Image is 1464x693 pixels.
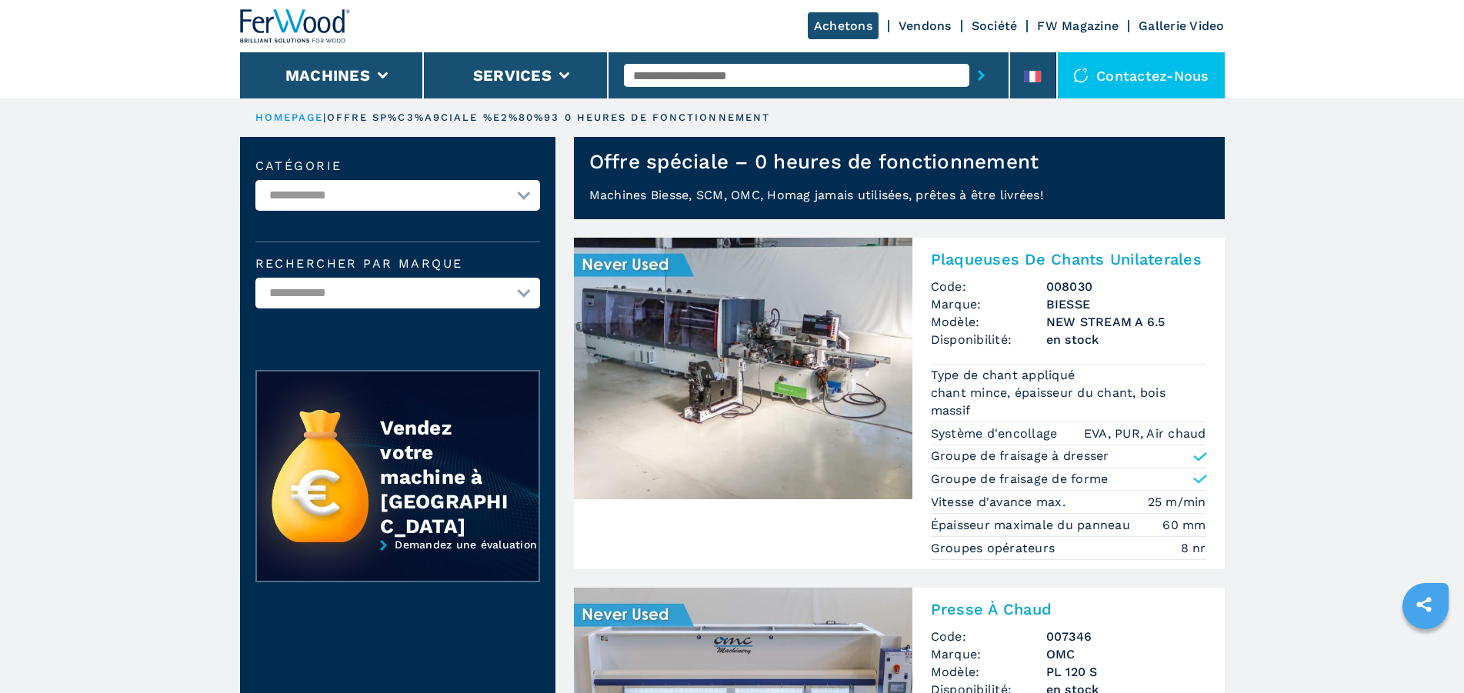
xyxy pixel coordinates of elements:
[931,628,1046,645] span: Code:
[1162,516,1206,534] em: 60 mm
[931,471,1109,488] p: Groupe de fraisage de forme
[808,12,879,39] a: Achetons
[1073,68,1089,83] img: Contactez-nous
[931,517,1135,534] p: Épaisseur maximale du panneau
[972,18,1018,33] a: Société
[1037,18,1119,33] a: FW Magazine
[1139,18,1225,33] a: Gallerie Video
[1046,645,1206,663] h3: OMC
[1046,295,1206,313] h3: BIESSE
[931,331,1046,348] span: Disponibilité:
[1405,585,1443,624] a: sharethis
[1399,624,1452,681] iframe: Chat
[1046,278,1206,295] h3: 008030
[931,384,1206,419] em: chant mince, épaisseur du chant, bois massif
[931,600,1206,618] h3: Presse À Chaud
[589,188,1043,202] span: Machines Biesse, SCM, OMC, Homag jamais utilisées, prêtes à être livrées!
[1046,663,1206,681] h3: PL 120 S
[931,278,1046,295] span: Code:
[931,494,1070,511] p: Vitesse d'avance max.
[931,313,1046,331] span: Modèle:
[931,250,1206,268] h3: Plaqueuses De Chants Unilaterales
[1181,539,1206,557] em: 8 nr
[1084,425,1206,442] em: EVA, PUR, Air chaud
[1058,52,1225,98] div: Contactez-nous
[255,112,324,123] a: HOMEPAGE
[931,540,1059,557] p: Groupes opérateurs
[323,112,326,123] span: |
[931,448,1109,465] p: Groupe de fraisage à dresser
[327,111,771,125] p: offre sp%C3%A9ciale %E2%80%93 0 heures de fonctionnement
[255,160,540,172] label: catégorie
[1148,493,1206,511] em: 25 m/min
[931,645,1046,663] span: Marque:
[285,66,370,85] button: Machines
[1046,313,1206,331] h3: NEW STREAM A 6.5
[473,66,552,85] button: Services
[931,425,1062,442] p: Système d'encollage
[1046,331,1206,348] span: en stock
[899,18,952,33] a: Vendons
[931,663,1046,681] span: Modèle:
[574,238,1225,569] a: Plaqueuses De Chants Unilaterales BIESSE NEW STREAM A 6.5Plaqueuses De Chants UnilateralesCode:00...
[255,258,540,270] label: Rechercher par marque
[589,149,1039,174] h1: Offre spéciale – 0 heures de fonctionnement
[931,367,1079,384] p: Type de chant appliqué
[969,58,993,93] button: submit-button
[574,238,912,499] img: Plaqueuses De Chants Unilaterales BIESSE NEW STREAM A 6.5
[255,538,540,594] a: Demandez une évaluation
[931,295,1046,313] span: Marque:
[380,415,508,538] div: Vendez votre machine à [GEOGRAPHIC_DATA]
[240,9,351,43] img: Ferwood
[1046,628,1206,645] h3: 007346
